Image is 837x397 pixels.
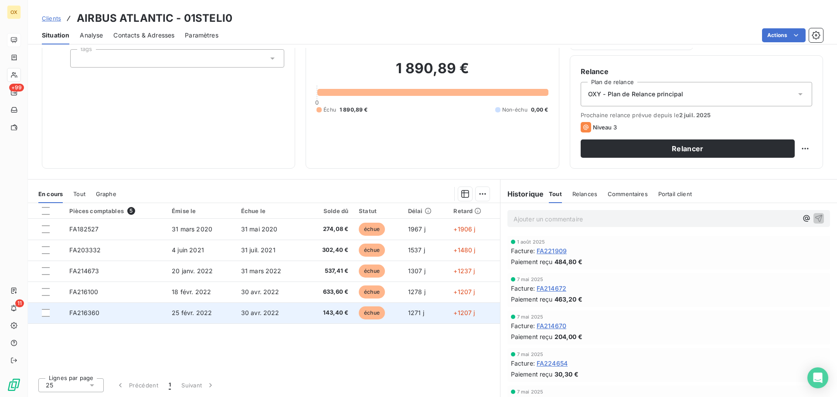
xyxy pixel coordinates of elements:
[69,246,101,254] span: FA203332
[537,246,567,255] span: FA221909
[176,376,220,394] button: Suivant
[608,190,648,197] span: Commentaires
[408,225,425,233] span: 1967 j
[42,15,61,22] span: Clients
[78,54,85,62] input: Ajouter une valeur
[517,389,544,394] span: 7 mai 2025
[658,190,692,197] span: Portail client
[517,314,544,319] span: 7 mai 2025
[408,309,424,316] span: 1271 j
[517,239,545,244] span: 1 août 2025
[310,267,348,275] span: 537,41 €
[408,207,443,214] div: Délai
[453,288,475,295] span: +1207 j
[310,288,348,296] span: 633,60 €
[316,60,548,86] h2: 1 890,89 €
[555,257,582,266] span: 484,80 €
[453,309,475,316] span: +1207 j
[511,332,553,341] span: Paiement reçu
[69,207,161,215] div: Pièces comptables
[241,246,276,254] span: 31 juil. 2021
[517,352,544,357] span: 7 mai 2025
[172,207,231,214] div: Émise le
[359,306,385,319] span: échue
[241,207,299,214] div: Échue le
[453,267,475,275] span: +1237 j
[555,370,578,379] span: 30,30 €
[172,267,213,275] span: 20 janv. 2022
[679,112,711,119] span: 2 juil. 2025
[169,381,171,390] span: 1
[77,10,232,26] h3: AIRBUS ATLANTIC - 01STELI0
[7,5,21,19] div: OX
[46,381,53,390] span: 25
[581,112,812,119] span: Prochaine relance prévue depuis le
[502,106,527,114] span: Non-échu
[537,284,566,293] span: FA214672
[163,376,176,394] button: 1
[241,288,279,295] span: 30 avr. 2022
[807,367,828,388] div: Open Intercom Messenger
[359,244,385,257] span: échue
[172,309,212,316] span: 25 févr. 2022
[537,321,566,330] span: FA214670
[511,359,535,368] span: Facture :
[511,284,535,293] span: Facture :
[7,378,21,392] img: Logo LeanPay
[241,225,278,233] span: 31 mai 2020
[511,295,553,304] span: Paiement reçu
[453,225,475,233] span: +1906 j
[537,359,568,368] span: FA224654
[310,246,348,254] span: 302,40 €
[310,309,348,317] span: 143,40 €
[500,189,544,199] h6: Historique
[511,257,553,266] span: Paiement reçu
[42,14,61,23] a: Clients
[511,246,535,255] span: Facture :
[408,288,425,295] span: 1278 j
[172,225,212,233] span: 31 mars 2020
[408,246,425,254] span: 1537 j
[38,190,63,197] span: En cours
[593,124,617,131] span: Niveau 3
[588,90,684,98] span: OXY - Plan de Relance principal
[517,277,544,282] span: 7 mai 2025
[340,106,368,114] span: 1 890,89 €
[549,190,562,197] span: Tout
[555,332,582,341] span: 204,00 €
[69,267,99,275] span: FA214673
[172,246,204,254] span: 4 juin 2021
[555,295,582,304] span: 463,20 €
[127,207,135,215] span: 5
[69,225,99,233] span: FA182527
[310,225,348,234] span: 274,08 €
[241,267,282,275] span: 31 mars 2022
[113,31,174,40] span: Contacts & Adresses
[96,190,116,197] span: Graphe
[581,66,812,77] h6: Relance
[42,31,69,40] span: Situation
[359,265,385,278] span: échue
[111,376,163,394] button: Précédent
[359,223,385,236] span: échue
[453,207,494,214] div: Retard
[15,299,24,307] span: 11
[581,139,795,158] button: Relancer
[531,106,548,114] span: 0,00 €
[69,288,98,295] span: FA216100
[9,84,24,92] span: +99
[572,190,597,197] span: Relances
[359,207,398,214] div: Statut
[762,28,806,42] button: Actions
[511,321,535,330] span: Facture :
[511,370,553,379] span: Paiement reçu
[323,106,336,114] span: Échu
[453,246,475,254] span: +1480 j
[172,288,211,295] span: 18 févr. 2022
[315,99,319,106] span: 0
[7,85,20,99] a: +99
[359,285,385,299] span: échue
[408,267,425,275] span: 1307 j
[185,31,218,40] span: Paramètres
[241,309,279,316] span: 30 avr. 2022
